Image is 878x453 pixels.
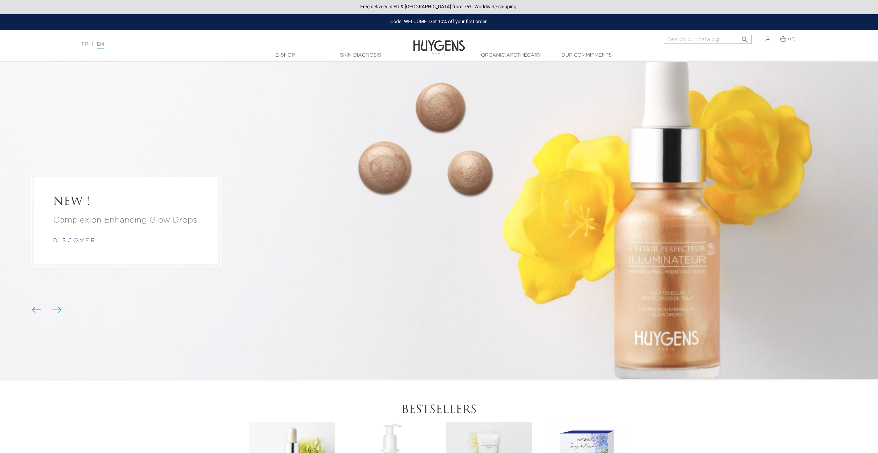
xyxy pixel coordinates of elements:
[477,52,546,59] a: Organic Apothecary
[82,42,88,47] a: FR
[78,40,361,48] div: |
[251,52,320,59] a: E-Shop
[739,33,751,42] button: 
[741,33,749,42] i: 
[97,42,104,49] a: EN
[53,238,95,244] a: d i s c o v e r
[53,214,199,226] a: Complexion Enhancing Glow Drops
[552,52,621,59] a: Our commitments
[53,196,199,209] a: NEW !
[788,37,796,41] span: (0)
[248,404,631,417] h2: Bestsellers
[326,52,395,59] a: Skin Diagnosis
[34,305,57,315] div: Carousel buttons
[664,35,752,44] input: Search
[413,29,465,56] img: Huygens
